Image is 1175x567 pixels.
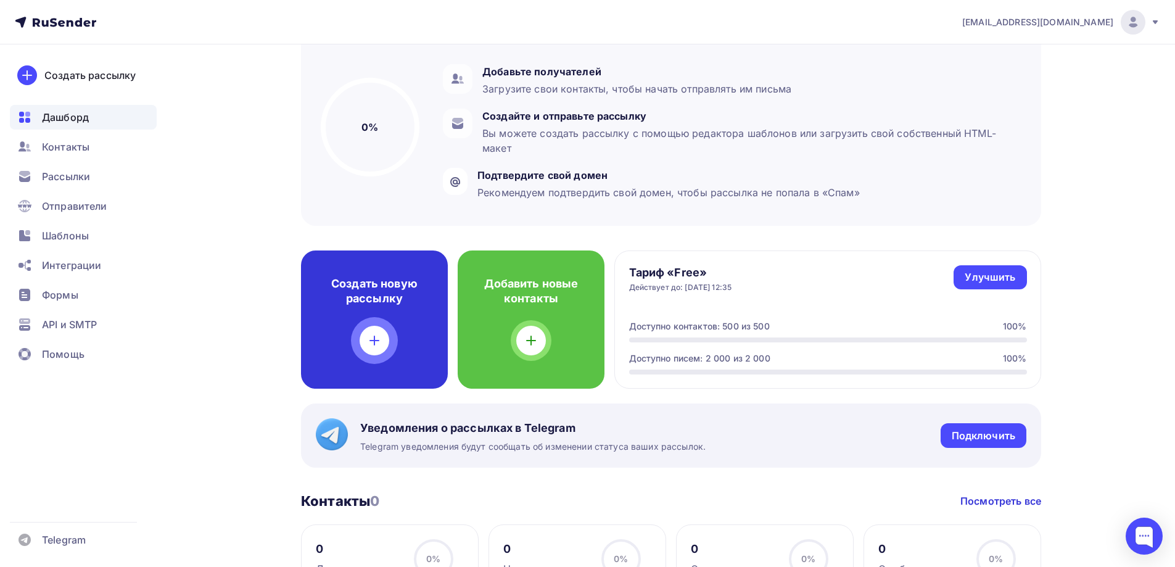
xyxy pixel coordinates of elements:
[965,270,1015,284] div: Улучшить
[878,542,918,557] div: 0
[10,135,157,159] a: Контакты
[10,283,157,307] a: Формы
[989,553,1003,564] span: 0%
[301,492,379,510] h3: Контакты
[1003,320,1027,333] div: 100%
[614,553,628,564] span: 0%
[10,105,157,130] a: Дашборд
[962,10,1160,35] a: [EMAIL_ADDRESS][DOMAIN_NAME]
[482,81,791,96] div: Загрузите свои контакты, чтобы начать отправлять им письма
[954,265,1026,289] a: Улучшить
[370,493,379,509] span: 0
[691,542,749,557] div: 0
[10,164,157,189] a: Рассылки
[801,553,815,564] span: 0%
[629,320,770,333] div: Доступно контактов: 500 из 500
[1003,352,1027,365] div: 100%
[482,126,1015,155] div: Вы можете создать рассылку с помощью редактора шаблонов или загрузить свой собственный HTML-макет
[503,542,536,557] div: 0
[42,532,86,547] span: Telegram
[960,494,1041,508] a: Посмотреть все
[42,228,89,243] span: Шаблоны
[629,265,732,280] h4: Тариф «Free»
[42,169,90,184] span: Рассылки
[426,553,440,564] span: 0%
[42,110,89,125] span: Дашборд
[42,317,97,332] span: API и SMTP
[477,185,860,200] div: Рекомендуем подтвердить свой домен, чтобы рассылка не попала в «Спам»
[316,542,370,557] div: 0
[44,68,136,83] div: Создать рассылку
[42,199,107,213] span: Отправители
[10,223,157,248] a: Шаблоны
[477,276,585,306] h4: Добавить новые контакты
[962,16,1113,28] span: [EMAIL_ADDRESS][DOMAIN_NAME]
[42,258,101,273] span: Интеграции
[629,352,770,365] div: Доступно писем: 2 000 из 2 000
[482,64,791,79] div: Добавьте получателей
[361,120,378,135] h5: 0%
[10,194,157,218] a: Отправители
[482,109,1015,123] div: Создайте и отправьте рассылку
[42,139,89,154] span: Контакты
[321,276,428,306] h4: Создать новую рассылку
[477,168,860,183] div: Подтвердите свой домен
[42,288,78,302] span: Формы
[360,441,706,453] span: Telegram уведомления будут сообщать об изменении статуса ваших рассылок.
[360,421,706,436] span: Уведомления о рассылках в Telegram
[629,283,732,292] div: Действует до: [DATE] 12:35
[42,347,85,362] span: Помощь
[952,429,1015,443] div: Подключить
